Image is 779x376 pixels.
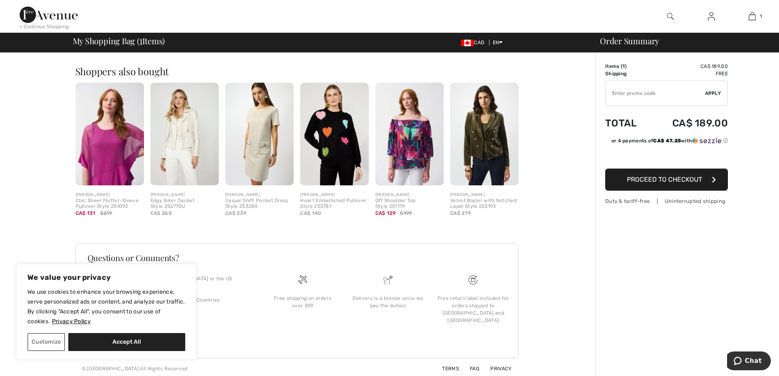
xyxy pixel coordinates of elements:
[300,83,368,185] img: Heart Embellished Pullover Style 253781
[75,66,525,76] h2: Shoppers also bought
[701,11,721,22] a: Sign In
[627,176,702,183] span: Proceed to Checkout
[20,7,78,23] img: 1ère Avenue
[300,198,368,209] div: Heart Embellished Pullover Style 253781
[727,351,771,372] iframe: Opens a widget where you can chat to one of our agents
[27,272,185,282] p: We value your privacy
[150,198,219,209] div: Edgy Biker Jacket Style 256770U
[605,147,728,166] iframe: PayPal-paypal
[450,192,519,198] div: [PERSON_NAME]
[708,11,715,21] img: My Info
[760,13,762,20] span: 1
[749,11,756,21] img: My Bag
[375,192,444,198] div: [PERSON_NAME]
[469,275,478,284] img: Free shipping on orders over $99
[400,209,412,217] span: $199
[16,264,196,360] div: We value your privacy
[480,366,512,371] a: Privacy
[493,40,503,45] span: EN
[432,366,459,371] a: Terms
[267,295,339,309] div: Free shipping on orders over $99
[20,23,69,30] div: < Continue Shopping
[100,209,112,217] span: $219
[150,83,219,185] img: Edgy Biker Jacket Style 256770U
[605,70,650,77] td: Shipping
[68,333,185,351] button: Accept All
[225,198,294,209] div: Casual Shift Pocket Dress Style 253280
[76,83,144,185] img: Chic Sheer Flutter-Sleeve Pullover Style 251092
[375,83,444,185] img: Off Shoulder Top Style 251179
[384,275,393,284] img: Delivery is a breeze since we pay the duties!
[590,37,774,45] div: Order Summary
[52,317,91,325] a: Privacy Policy
[705,90,721,97] span: Apply
[732,11,772,21] a: 1
[650,70,728,77] td: Free
[611,137,728,144] div: or 4 payments of with
[76,198,144,209] div: Chic Sheer Flutter-Sleeve Pullover Style 251092
[76,192,144,198] div: [PERSON_NAME]
[88,254,506,262] h3: Questions or Comments?
[76,210,96,216] span: CA$ 131
[298,275,307,284] img: Free shipping on orders over $99
[375,210,395,216] span: CA$ 129
[437,295,509,324] div: Free return label included for orders shipped to [GEOGRAPHIC_DATA] and [GEOGRAPHIC_DATA]
[150,192,219,198] div: [PERSON_NAME]
[605,109,650,137] td: Total
[606,81,705,106] input: Promo code
[667,11,674,21] img: search the website
[300,192,368,198] div: [PERSON_NAME]
[450,83,519,185] img: Velvet Blazer with Notched Lapel Style 253193
[150,210,172,216] span: CA$ 260
[225,83,294,185] img: Casual Shift Pocket Dress Style 253280
[650,109,728,137] td: CA$ 189.00
[27,333,65,351] button: Customize
[605,137,728,147] div: or 4 payments ofCA$ 47.25withSezzle Click to learn more about Sezzle
[605,63,650,70] td: Items ( )
[225,210,246,216] span: CA$ 239
[605,197,728,205] div: Duty & tariff-free | Uninterrupted shipping
[450,210,471,216] span: CA$ 279
[225,192,294,198] div: [PERSON_NAME]
[461,40,487,45] span: CAD
[73,37,165,45] span: My Shopping Bag ( Items)
[375,198,444,209] div: Off Shoulder Top Style 251179
[450,198,519,209] div: Velvet Blazer with Notched Lapel Style 253193
[692,137,721,144] img: Sezzle
[622,63,625,69] span: 1
[650,63,728,70] td: CA$ 189.00
[27,287,185,326] p: We use cookies to enhance your browsing experience, serve personalized ads or content, and analyz...
[352,295,424,309] div: Delivery is a breeze since we pay the duties!
[82,365,188,372] div: © [GEOGRAPHIC_DATA] All Rights Reserved
[461,40,474,46] img: Canadian Dollar
[139,35,142,45] span: 1
[605,169,728,191] button: Proceed to Checkout
[653,138,681,144] span: CA$ 47.25
[300,210,321,216] span: CA$ 140
[460,366,479,371] a: FAQ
